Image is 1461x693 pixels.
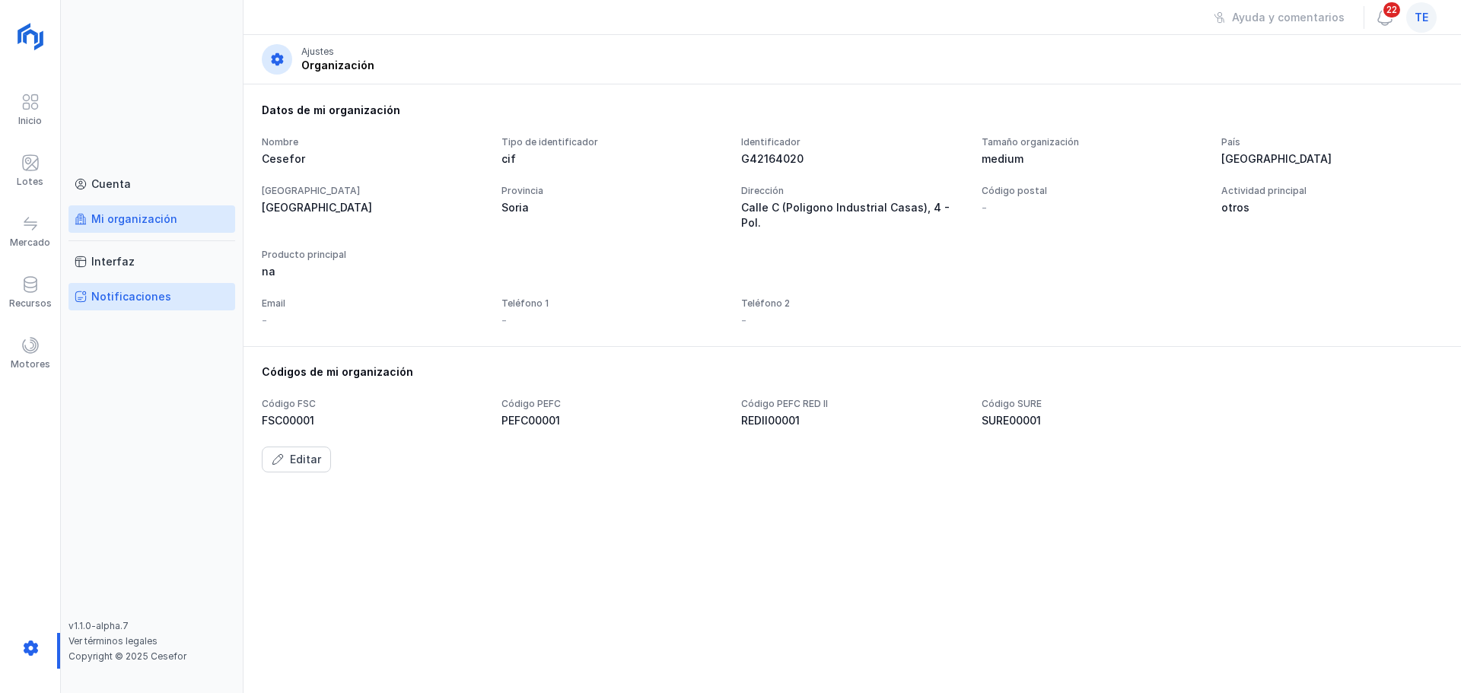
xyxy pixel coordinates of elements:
div: Tamaño organización [982,136,1203,148]
div: Dirección [741,185,963,197]
button: Editar [262,447,331,472]
div: Editar [290,452,321,467]
div: Producto principal [262,249,483,261]
a: Mi organización [68,205,235,233]
div: Mi organización [91,211,177,227]
div: Notificaciones [91,289,171,304]
div: Identificador [741,136,963,148]
a: Notificaciones [68,283,235,310]
div: - [741,313,746,328]
div: Ajustes [301,46,334,58]
div: - [982,200,987,215]
div: Motores [11,358,50,370]
div: Código PEFC [501,398,723,410]
div: Interfaz [91,254,135,269]
div: Soria [501,200,723,215]
div: Cesefor [262,151,483,167]
div: Código SURE [982,398,1203,410]
span: 22 [1382,1,1402,19]
div: Nombre [262,136,483,148]
div: cif [501,151,723,167]
div: Inicio [18,115,42,127]
button: Ayuda y comentarios [1204,5,1354,30]
img: logoRight.svg [11,17,49,56]
div: - [262,313,267,328]
div: Código FSC [262,398,483,410]
div: G42164020 [741,151,963,167]
div: Provincia [501,185,723,197]
div: Códigos de mi organización [262,364,1443,380]
a: Cuenta [68,170,235,198]
div: Copyright © 2025 Cesefor [68,650,235,663]
div: Actividad principal [1221,185,1443,197]
div: [GEOGRAPHIC_DATA] [262,185,483,197]
div: Código PEFC RED II [741,398,963,410]
div: medium [982,151,1203,167]
div: FSC00001 [262,413,483,428]
div: Datos de mi organización [262,103,1443,118]
a: Ver términos legales [68,635,158,647]
div: Organización [301,58,374,73]
div: Cuenta [91,176,131,192]
a: Interfaz [68,248,235,275]
div: na [262,264,483,279]
div: Lotes [17,176,43,188]
div: Email [262,297,483,310]
div: - [501,313,507,328]
div: Mercado [10,237,50,249]
span: te [1415,10,1428,25]
div: [GEOGRAPHIC_DATA] [1221,151,1443,167]
div: Teléfono 2 [741,297,963,310]
div: PEFC00001 [501,413,723,428]
div: Teléfono 1 [501,297,723,310]
div: REDII00001 [741,413,963,428]
div: Tipo de identificador [501,136,723,148]
div: Código postal [982,185,1203,197]
div: SURE00001 [982,413,1203,428]
div: v1.1.0-alpha.7 [68,620,235,632]
div: País [1221,136,1443,148]
div: [GEOGRAPHIC_DATA] [262,200,483,215]
div: Recursos [9,297,52,310]
div: otros [1221,200,1443,215]
div: Calle C (Poligono Industrial Casas), 4 - Pol. [741,200,963,230]
div: Ayuda y comentarios [1232,10,1345,25]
